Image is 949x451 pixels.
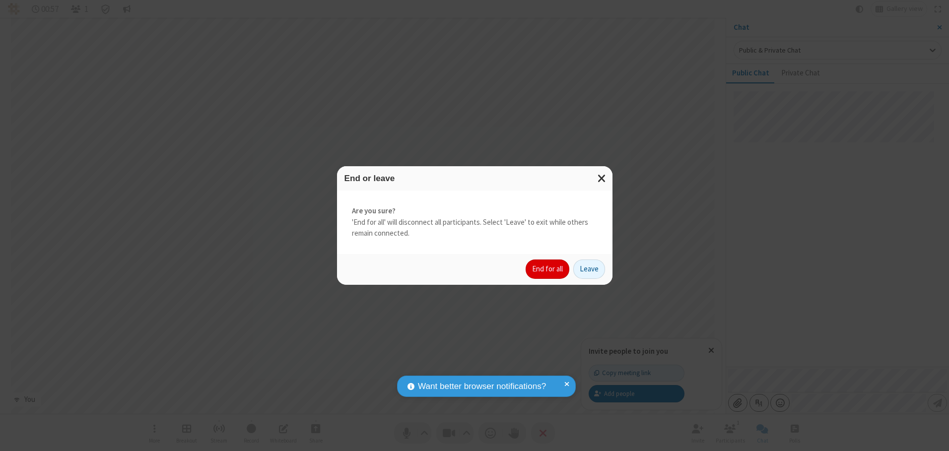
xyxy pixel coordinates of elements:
strong: Are you sure? [352,205,598,217]
button: End for all [526,259,569,279]
button: Leave [573,259,605,279]
span: Want better browser notifications? [418,380,546,393]
div: 'End for all' will disconnect all participants. Select 'Leave' to exit while others remain connec... [337,191,612,254]
button: Close modal [592,166,612,191]
h3: End or leave [344,174,605,183]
